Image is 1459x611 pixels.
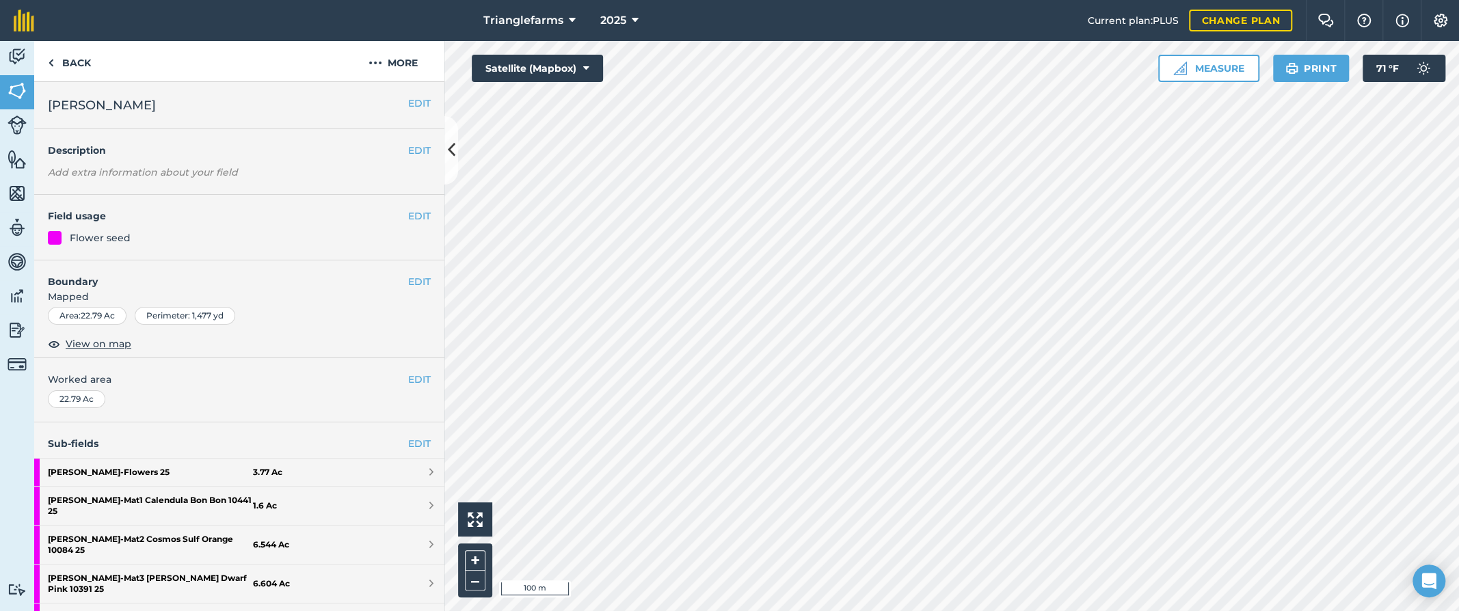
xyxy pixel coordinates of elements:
div: 22.79 Ac [48,390,105,408]
img: svg+xml;base64,PD94bWwgdmVyc2lvbj0iMS4wIiBlbmNvZGluZz0idXRmLTgiPz4KPCEtLSBHZW5lcmF0b3I6IEFkb2JlIE... [8,46,27,67]
button: Measure [1158,55,1259,82]
strong: 1.6 Ac [253,500,277,511]
img: svg+xml;base64,PD94bWwgdmVyc2lvbj0iMS4wIiBlbmNvZGluZz0idXRmLTgiPz4KPCEtLSBHZW5lcmF0b3I6IEFkb2JlIE... [8,217,27,238]
strong: 3.77 Ac [253,467,282,478]
button: EDIT [408,96,431,111]
strong: [PERSON_NAME] - Mat2 Cosmos Sulf Orange 10084 25 [48,526,253,564]
strong: 6.544 Ac [253,539,289,550]
button: More [342,41,444,81]
img: svg+xml;base64,PD94bWwgdmVyc2lvbj0iMS4wIiBlbmNvZGluZz0idXRmLTgiPz4KPCEtLSBHZW5lcmF0b3I6IEFkb2JlIE... [8,320,27,340]
a: [PERSON_NAME]-Mat2 Cosmos Sulf Orange 10084 256.544 Ac [34,526,444,564]
div: Open Intercom Messenger [1413,565,1445,597]
a: [PERSON_NAME]-Flowers 253.77 Ac [34,459,444,486]
strong: [PERSON_NAME] - Mat3 [PERSON_NAME] Dwarf Pink 10391 25 [48,565,253,603]
button: EDIT [408,372,431,387]
span: View on map [66,336,131,351]
img: svg+xml;base64,PD94bWwgdmVyc2lvbj0iMS4wIiBlbmNvZGluZz0idXRmLTgiPz4KPCEtLSBHZW5lcmF0b3I6IEFkb2JlIE... [8,252,27,272]
button: Print [1273,55,1350,82]
img: svg+xml;base64,PHN2ZyB4bWxucz0iaHR0cDovL3d3dy53My5vcmcvMjAwMC9zdmciIHdpZHRoPSI1NiIgaGVpZ2h0PSI2MC... [8,81,27,101]
em: Add extra information about your field [48,166,238,178]
span: Worked area [48,372,431,387]
span: 2025 [600,12,626,29]
img: Four arrows, one pointing top left, one top right, one bottom right and the last bottom left [468,512,483,527]
span: 71 ° F [1376,55,1399,82]
a: [PERSON_NAME]-Mat1 Calendula Bon Bon 10441 251.6 Ac [34,487,444,525]
button: EDIT [408,208,431,223]
img: svg+xml;base64,PHN2ZyB4bWxucz0iaHR0cDovL3d3dy53My5vcmcvMjAwMC9zdmciIHdpZHRoPSI1NiIgaGVpZ2h0PSI2MC... [8,149,27,169]
a: [PERSON_NAME]-Mat3 [PERSON_NAME] Dwarf Pink 10391 256.604 Ac [34,565,444,603]
h4: Sub-fields [34,436,444,451]
img: svg+xml;base64,PD94bWwgdmVyc2lvbj0iMS4wIiBlbmNvZGluZz0idXRmLTgiPz4KPCEtLSBHZW5lcmF0b3I6IEFkb2JlIE... [8,286,27,306]
button: 71 °F [1363,55,1445,82]
a: Change plan [1189,10,1292,31]
a: Back [34,41,105,81]
img: svg+xml;base64,PHN2ZyB4bWxucz0iaHR0cDovL3d3dy53My5vcmcvMjAwMC9zdmciIHdpZHRoPSIxOSIgaGVpZ2h0PSIyNC... [1285,60,1298,77]
span: Current plan : PLUS [1087,13,1178,28]
button: – [465,571,485,590]
span: Mapped [34,289,444,304]
img: svg+xml;base64,PHN2ZyB4bWxucz0iaHR0cDovL3d3dy53My5vcmcvMjAwMC9zdmciIHdpZHRoPSIxOCIgaGVpZ2h0PSIyNC... [48,336,60,352]
button: Satellite (Mapbox) [472,55,603,82]
img: svg+xml;base64,PHN2ZyB4bWxucz0iaHR0cDovL3d3dy53My5vcmcvMjAwMC9zdmciIHdpZHRoPSI1NiIgaGVpZ2h0PSI2MC... [8,183,27,204]
img: svg+xml;base64,PD94bWwgdmVyc2lvbj0iMS4wIiBlbmNvZGluZz0idXRmLTgiPz4KPCEtLSBHZW5lcmF0b3I6IEFkb2JlIE... [1410,55,1437,82]
img: A question mark icon [1356,14,1372,27]
span: [PERSON_NAME] [48,96,156,115]
button: + [465,550,485,571]
button: View on map [48,336,131,352]
img: svg+xml;base64,PHN2ZyB4bWxucz0iaHR0cDovL3d3dy53My5vcmcvMjAwMC9zdmciIHdpZHRoPSIyMCIgaGVpZ2h0PSIyNC... [369,55,382,71]
a: EDIT [408,436,431,451]
h4: Description [48,143,431,158]
img: svg+xml;base64,PHN2ZyB4bWxucz0iaHR0cDovL3d3dy53My5vcmcvMjAwMC9zdmciIHdpZHRoPSI5IiBoZWlnaHQ9IjI0Ii... [48,55,54,71]
button: EDIT [408,274,431,289]
span: Trianglefarms [483,12,563,29]
img: svg+xml;base64,PD94bWwgdmVyc2lvbj0iMS4wIiBlbmNvZGluZz0idXRmLTgiPz4KPCEtLSBHZW5lcmF0b3I6IEFkb2JlIE... [8,116,27,135]
img: svg+xml;base64,PD94bWwgdmVyc2lvbj0iMS4wIiBlbmNvZGluZz0idXRmLTgiPz4KPCEtLSBHZW5lcmF0b3I6IEFkb2JlIE... [8,583,27,596]
img: svg+xml;base64,PHN2ZyB4bWxucz0iaHR0cDovL3d3dy53My5vcmcvMjAwMC9zdmciIHdpZHRoPSIxNyIgaGVpZ2h0PSIxNy... [1395,12,1409,29]
div: Area : 22.79 Ac [48,307,126,325]
h4: Field usage [48,208,408,223]
div: Flower seed [70,230,131,245]
img: fieldmargin Logo [14,10,34,31]
strong: [PERSON_NAME] - Mat1 Calendula Bon Bon 10441 25 [48,487,253,525]
h4: Boundary [34,260,408,289]
div: Perimeter : 1,477 yd [135,307,235,325]
strong: [PERSON_NAME] - Flowers 25 [48,459,253,486]
img: A cog icon [1432,14,1449,27]
button: EDIT [408,143,431,158]
img: svg+xml;base64,PD94bWwgdmVyc2lvbj0iMS4wIiBlbmNvZGluZz0idXRmLTgiPz4KPCEtLSBHZW5lcmF0b3I6IEFkb2JlIE... [8,355,27,374]
strong: 6.604 Ac [253,578,290,589]
img: Ruler icon [1173,62,1187,75]
img: Two speech bubbles overlapping with the left bubble in the forefront [1317,14,1334,27]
